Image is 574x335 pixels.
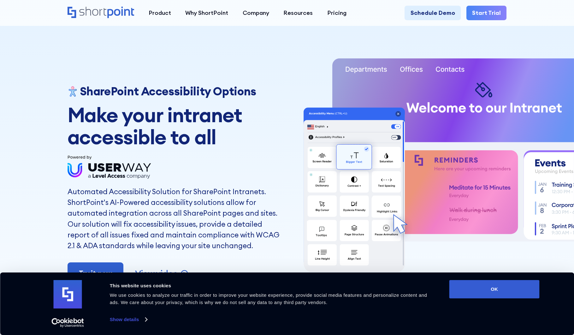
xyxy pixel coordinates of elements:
h1: SharePoint Accessibility Options [80,85,256,98]
a: Start Trial [466,6,506,20]
div: Resources [283,9,313,17]
a: Product [141,6,178,20]
div: This website uses cookies [110,282,435,290]
a: open lightbox [135,268,189,279]
a: Home [68,7,134,19]
a: Resources [276,6,320,20]
a: Schedule Demo [405,6,460,20]
p: ShortPoint's AI-Powered accessibility solutions allow for automated integration across all ShareP... [68,197,283,251]
a: Pricing [320,6,353,20]
a: Try it now [68,262,124,284]
iframe: Chat Widget [460,262,574,335]
a: Show details [110,315,147,324]
a: Usercentrics Cookiebot - opens in a new window [40,318,95,327]
img: Userway [68,154,151,181]
img: logo [54,280,82,308]
div: Why ShortPoint [185,9,228,17]
img: Accessibility for SharePoint [68,86,78,97]
a: Why ShortPoint [178,6,235,20]
p: View video [135,268,178,279]
div: Product [149,9,171,17]
button: OK [449,280,540,298]
span: We use cookies to analyze our traffic in order to improve your website experience, provide social... [110,292,427,305]
h2: Make your intranet accessible to all [68,104,283,148]
div: Company [243,9,269,17]
div: Pricing [327,9,346,17]
h2: Automated Accessibility Solution for SharePoint Intranets. [68,186,283,197]
a: Company [235,6,276,20]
